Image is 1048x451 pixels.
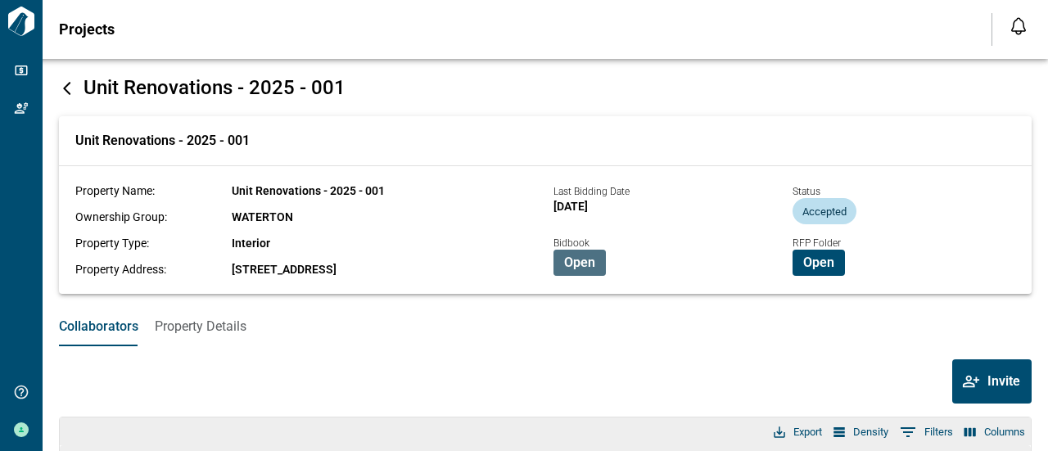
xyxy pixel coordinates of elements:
button: Density [829,422,892,443]
span: [STREET_ADDRESS] [232,263,337,276]
button: Export [770,422,826,443]
span: Interior [232,237,270,250]
span: Invite [987,373,1020,390]
span: [DATE] [553,200,588,213]
span: RFP Folder [793,237,841,249]
button: Show filters [896,419,957,445]
span: Unit Renovations - 2025 - 001 [75,133,250,149]
div: base tabs [43,307,1048,346]
span: Collaborators [59,318,138,335]
span: WATERTON [232,210,293,223]
span: Property Type: [75,237,149,250]
button: Select columns [960,422,1029,443]
a: Open [793,254,845,269]
span: Property Details [155,318,246,335]
a: Open [553,254,606,269]
span: Open [803,255,834,271]
button: Open [793,250,845,276]
span: Open [564,255,595,271]
button: Invite [952,359,1032,404]
span: Ownership Group: [75,210,167,223]
span: Property Address: [75,263,166,276]
button: Open notification feed [1005,13,1032,39]
span: Unit Renovations - 2025 - 001 [232,184,385,197]
button: Open [553,250,606,276]
span: Status [793,186,820,197]
span: Last Bidding Date [553,186,630,197]
span: Projects [59,21,115,38]
span: Accepted [793,205,856,218]
span: Unit Renovations - 2025 - 001 [84,76,346,99]
span: Bidbook [553,237,589,249]
span: Property Name: [75,184,155,197]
